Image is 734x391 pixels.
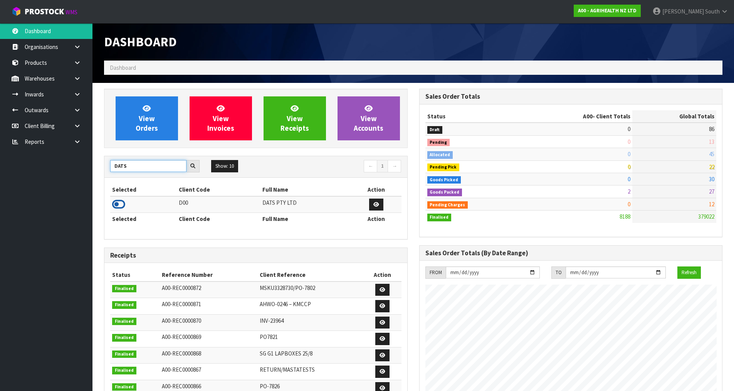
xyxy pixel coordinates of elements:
a: 1 [377,160,388,172]
th: Client Reference [258,269,364,281]
th: Global Totals [632,110,716,123]
span: SG G1 LAPBOXES 25/8 [260,350,312,357]
span: 379022 [698,213,714,220]
strong: A00 - AGRIHEALTH NZ LTD [578,7,637,14]
span: Finalised [112,383,136,391]
th: Action [351,184,401,196]
span: A00-REC0000868 [162,350,201,357]
span: ProStock [25,7,64,17]
span: Finalised [112,318,136,325]
span: 2 [628,188,630,195]
th: Status [425,110,522,123]
span: Finalised [112,334,136,342]
span: 0 [628,138,630,145]
th: Reference Number [160,269,257,281]
th: - Client Totals [521,110,632,123]
th: Client Code [177,213,260,225]
span: 27 [709,188,714,195]
span: 12 [709,201,714,208]
td: D00 [177,196,260,213]
span: View Receipts [280,104,309,133]
span: AHWO-0246 – KMCCP [260,300,311,308]
span: Goods Picked [427,176,461,184]
a: ViewInvoices [190,96,252,140]
span: 30 [709,175,714,183]
span: A00-REC0000869 [162,333,201,340]
div: FROM [425,266,446,279]
span: View Orders [136,104,158,133]
th: Action [351,213,401,225]
button: Show: 10 [211,160,238,172]
span: Goods Packed [427,189,462,196]
span: South [705,8,720,15]
button: Refresh [677,266,701,279]
h3: Sales Order Totals [425,93,717,100]
th: Full Name [260,213,351,225]
small: WMS [66,8,77,16]
th: Full Name [260,184,351,196]
span: 0 [628,201,630,208]
a: ViewReceipts [264,96,326,140]
h3: Sales Order Totals (By Date Range) [425,249,717,257]
span: Dashboard [104,34,177,50]
nav: Page navigation [262,160,401,174]
input: Search clients [110,160,186,172]
span: View Invoices [207,104,234,133]
span: Finalised [427,214,452,221]
span: Finalised [112,285,136,293]
img: cube-alt.png [12,7,21,16]
th: Selected [110,184,177,196]
a: → [388,160,401,172]
span: View Accounts [354,104,383,133]
td: DATS PTY LTD [260,196,351,213]
span: RETURN/MASTATESTS [260,366,315,373]
span: Finalised [112,351,136,358]
th: Selected [110,213,177,225]
span: Allocated [427,151,453,159]
span: A00-REC0000871 [162,300,201,308]
span: 22 [709,163,714,170]
a: ViewOrders [116,96,178,140]
span: A00-REC0000870 [162,317,201,324]
a: ViewAccounts [338,96,400,140]
span: PO7821 [260,333,278,340]
th: Status [110,269,160,281]
span: A00-REC0000872 [162,284,201,292]
span: 8188 [620,213,630,220]
span: Pending Charges [427,201,468,209]
span: Pending Pick [427,163,460,171]
th: Client Code [177,184,260,196]
span: [PERSON_NAME] [662,8,704,15]
a: A00 - AGRIHEALTH NZ LTD [574,5,641,17]
span: 45 [709,150,714,158]
span: Pending [427,139,450,147]
span: Dashboard [110,64,136,71]
span: A00 [583,113,593,120]
span: A00-REC0000866 [162,383,201,390]
span: 0 [628,163,630,170]
span: A00-REC0000867 [162,366,201,373]
th: Action [363,269,401,281]
span: MSKU3328730/PO-7802 [260,284,315,292]
span: 0 [628,175,630,183]
span: 86 [709,125,714,133]
a: ← [364,160,377,172]
h3: Receipts [110,252,401,259]
span: Draft [427,126,443,134]
span: 0 [628,125,630,133]
div: TO [551,266,566,279]
span: PO-7826 [260,383,280,390]
span: Finalised [112,301,136,309]
span: 13 [709,138,714,145]
span: INV-23964 [260,317,284,324]
span: 0 [628,150,630,158]
span: Finalised [112,367,136,374]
